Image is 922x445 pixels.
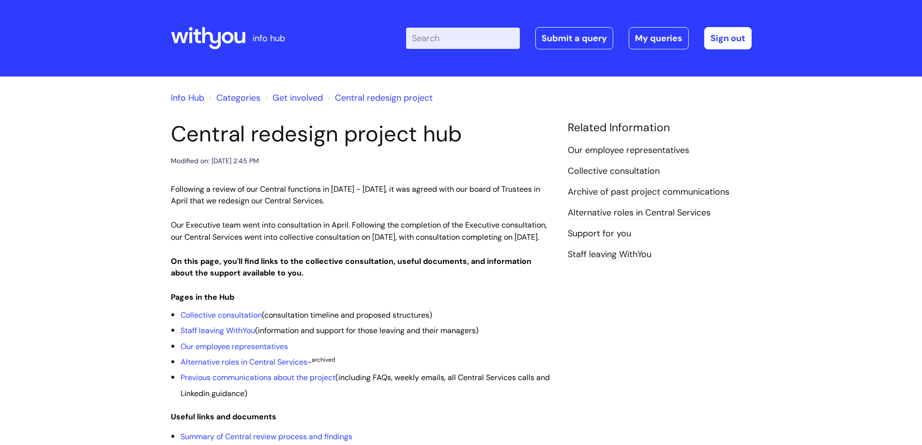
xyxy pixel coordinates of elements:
sup: archived [312,356,335,364]
li: Get involved [263,90,323,106]
span: Our Executive team went into consultation in April. Following the completion of the Executive con... [171,220,547,242]
a: Alternative roles in Central Services [181,357,307,367]
a: Info Hub [171,92,204,104]
a: Collective consultation [181,310,262,320]
a: Previous communications about the project [181,372,335,383]
a: Get involved [272,92,323,104]
a: Summary of Central review process and findings [181,431,352,442]
li: Central redesign project [325,90,433,106]
a: Our employee representatives [568,144,689,157]
h1: Central redesign project hub [171,121,553,147]
a: Alternative roles in Central Services [568,207,710,219]
input: Search [406,28,520,49]
a: Our employee representatives [181,341,288,352]
li: Solution home [207,90,260,106]
a: Staff leaving WithYou [181,325,255,336]
a: Central redesign project [335,92,433,104]
h4: Related Information [568,121,752,135]
a: Collective consultation [568,165,660,178]
strong: On this page, you'll find links to the collective consultation, useful documents, and information... [171,256,531,278]
a: Support for you [568,228,631,240]
a: My queries [629,27,689,49]
span: (information and support for those leaving and their managers) [181,325,479,336]
a: Categories [216,92,260,104]
span: (consultation timeline and proposed structures) [181,310,432,320]
span: - [181,357,335,367]
strong: Pages in the Hub [171,292,234,302]
div: | - [406,27,752,49]
div: Modified on: [DATE] 2:45 PM [171,155,259,167]
a: Archive of past project communications [568,186,729,199]
a: Submit a query [535,27,613,49]
a: Staff leaving WithYou [568,248,651,261]
span: Following a review of our Central functions in [DATE] - [DATE], it was agreed with our board of T... [171,184,540,206]
a: Sign out [704,27,752,49]
strong: Useful links and documents [171,412,276,422]
span: (including FAQs, weekly emails, all Central Services calls and Linkedin guidance) [181,372,550,398]
p: info hub [253,31,285,46]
